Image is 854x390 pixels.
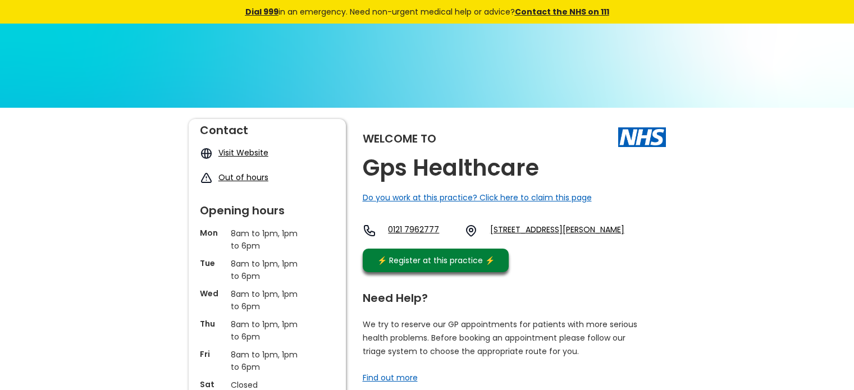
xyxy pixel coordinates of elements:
img: globe icon [200,147,213,160]
p: 8am to 1pm, 1pm to 6pm [231,288,304,313]
div: Opening hours [200,199,335,216]
a: Dial 999 [245,6,278,17]
a: Out of hours [218,172,268,183]
a: Contact the NHS on 111 [515,6,609,17]
p: Mon [200,227,225,238]
img: exclamation icon [200,172,213,185]
a: ⚡️ Register at this practice ⚡️ [363,249,509,272]
a: 0121 7962777 [388,224,455,237]
img: practice location icon [464,224,478,237]
p: Sat [200,379,225,390]
p: Thu [200,318,225,329]
a: Do you work at this practice? Click here to claim this page [363,192,592,203]
p: Wed [200,288,225,299]
a: Find out more [363,372,418,383]
div: ⚡️ Register at this practice ⚡️ [372,254,501,267]
div: in an emergency. Need non-urgent medical help or advice? [169,6,686,18]
p: We try to reserve our GP appointments for patients with more serious health problems. Before book... [363,318,638,358]
p: Fri [200,348,225,360]
a: Visit Website [218,147,268,158]
p: Tue [200,258,225,269]
div: Need Help? [363,287,655,304]
h2: Gps Healthcare [363,155,539,181]
img: telephone icon [363,224,376,237]
div: Welcome to [363,133,436,144]
img: The NHS logo [618,127,666,146]
p: 8am to 1pm, 1pm to 6pm [231,348,304,373]
p: 8am to 1pm, 1pm to 6pm [231,318,304,343]
a: [STREET_ADDRESS][PERSON_NAME] [490,224,624,237]
div: Contact [200,119,335,136]
p: 8am to 1pm, 1pm to 6pm [231,258,304,282]
p: 8am to 1pm, 1pm to 6pm [231,227,304,252]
